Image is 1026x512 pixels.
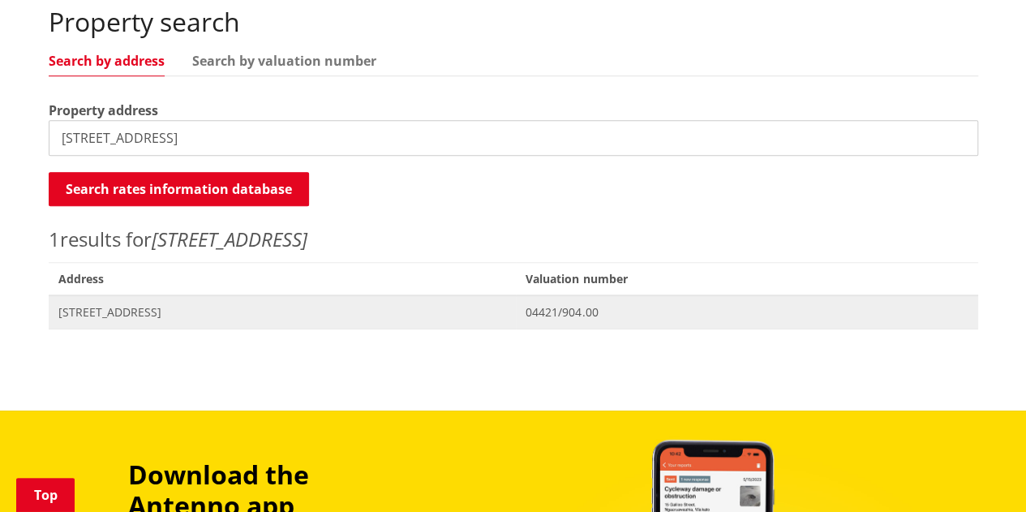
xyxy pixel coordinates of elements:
[49,172,309,206] button: Search rates information database
[49,6,978,37] h2: Property search
[192,54,376,67] a: Search by valuation number
[16,478,75,512] a: Top
[49,295,978,329] a: [STREET_ADDRESS] 04421/904.00
[951,444,1010,502] iframe: Messenger Launcher
[49,54,165,67] a: Search by address
[49,226,60,252] span: 1
[49,101,158,120] label: Property address
[526,304,968,321] span: 04421/904.00
[49,262,517,295] span: Address
[58,304,507,321] span: [STREET_ADDRESS]
[152,226,307,252] em: [STREET_ADDRESS]
[49,225,978,254] p: results for
[516,262,977,295] span: Valuation number
[49,120,978,156] input: e.g. Duke Street NGARUAWAHIA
